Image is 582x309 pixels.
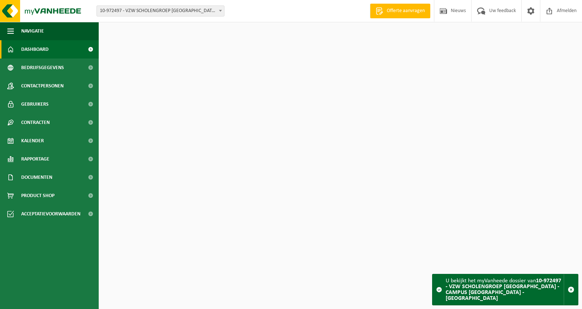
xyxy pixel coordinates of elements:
span: Rapportage [21,150,49,168]
span: Documenten [21,168,52,186]
span: Contracten [21,113,50,132]
span: 10-972497 - VZW SCHOLENGROEP SINT-MICHIEL - CAMPUS BARNUM - ROESELARE [97,5,224,16]
span: Bedrijfsgegevens [21,59,64,77]
span: Dashboard [21,40,49,59]
a: Offerte aanvragen [370,4,430,18]
span: Contactpersonen [21,77,64,95]
span: Offerte aanvragen [385,7,427,15]
span: Kalender [21,132,44,150]
span: Acceptatievoorwaarden [21,205,80,223]
span: Gebruikers [21,95,49,113]
span: Product Shop [21,186,54,205]
span: 10-972497 - VZW SCHOLENGROEP SINT-MICHIEL - CAMPUS BARNUM - ROESELARE [97,6,224,16]
strong: 10-972497 - VZW SCHOLENGROEP [GEOGRAPHIC_DATA] - CAMPUS [GEOGRAPHIC_DATA] - [GEOGRAPHIC_DATA] [446,278,561,301]
span: Navigatie [21,22,44,40]
div: U bekijkt het myVanheede dossier van [446,274,564,305]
